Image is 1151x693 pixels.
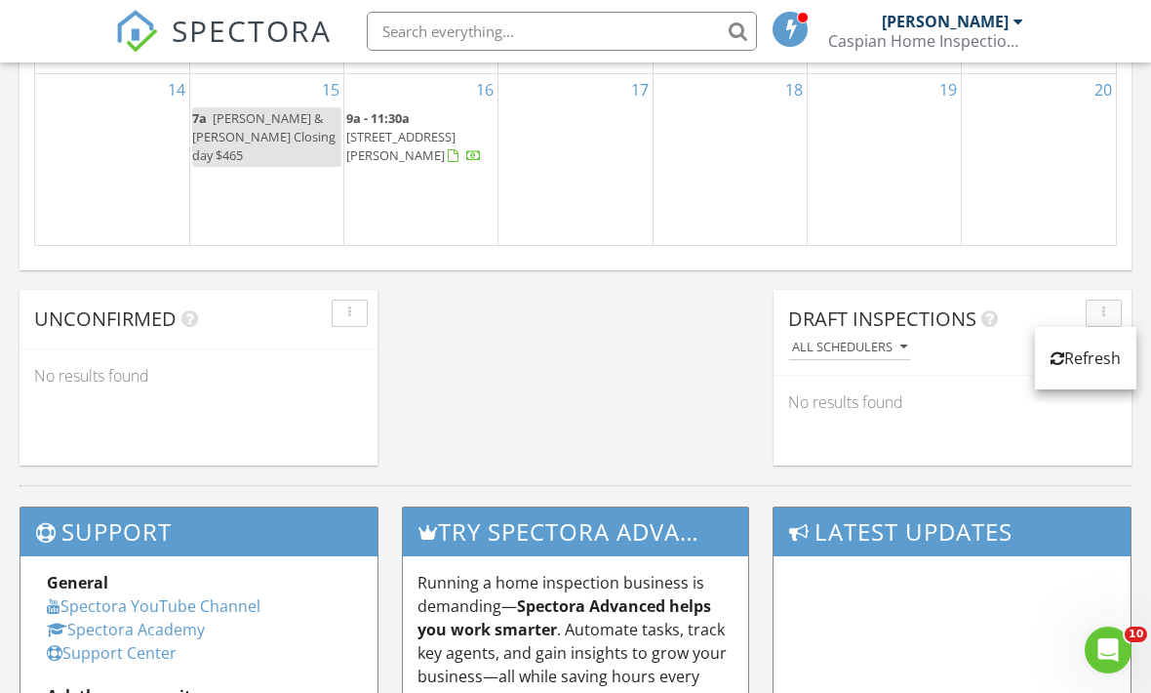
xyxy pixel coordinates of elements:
[47,572,108,593] strong: General
[788,306,976,332] span: Draft Inspections
[344,73,498,245] td: Go to September 16, 2025
[346,109,482,164] a: 9a - 11:30a [STREET_ADDRESS][PERSON_NAME]
[788,335,911,361] button: All schedulers
[935,74,961,105] a: Go to September 19, 2025
[627,74,653,105] a: Go to September 17, 2025
[1125,627,1147,642] span: 10
[346,107,496,169] a: 9a - 11:30a [STREET_ADDRESS][PERSON_NAME]
[47,595,260,617] a: Spectora YouTube Channel
[47,619,205,640] a: Spectora Academy
[792,341,907,354] div: All schedulers
[882,12,1009,31] div: [PERSON_NAME]
[781,74,807,105] a: Go to September 18, 2025
[346,109,410,127] span: 9a - 11:30a
[774,508,1131,555] h3: Latest Updates
[20,508,377,555] h3: Support
[1085,627,1131,673] iframe: Intercom live chat
[1091,74,1116,105] a: Go to September 20, 2025
[34,306,177,332] span: Unconfirmed
[498,73,653,245] td: Go to September 17, 2025
[164,74,189,105] a: Go to September 14, 2025
[115,10,158,53] img: The Best Home Inspection Software - Spectora
[318,74,343,105] a: Go to September 15, 2025
[774,376,1131,428] div: No results found
[1051,346,1121,370] div: Refresh
[346,128,456,164] span: [STREET_ADDRESS][PERSON_NAME]
[35,73,189,245] td: Go to September 14, 2025
[403,508,748,555] h3: Try spectora advanced [DATE]
[367,12,757,51] input: Search everything...
[115,26,332,67] a: SPECTORA
[47,642,177,664] a: Support Center
[189,73,343,245] td: Go to September 15, 2025
[962,73,1116,245] td: Go to September 20, 2025
[653,73,807,245] td: Go to September 18, 2025
[192,109,336,164] span: [PERSON_NAME] & [PERSON_NAME] Closing day $465
[417,595,711,640] strong: Spectora Advanced helps you work smarter
[172,10,332,51] span: SPECTORA
[807,73,961,245] td: Go to September 19, 2025
[828,31,1023,51] div: Caspian Home Inspection LLC
[472,74,497,105] a: Go to September 16, 2025
[192,109,207,127] span: 7a
[20,349,377,402] div: No results found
